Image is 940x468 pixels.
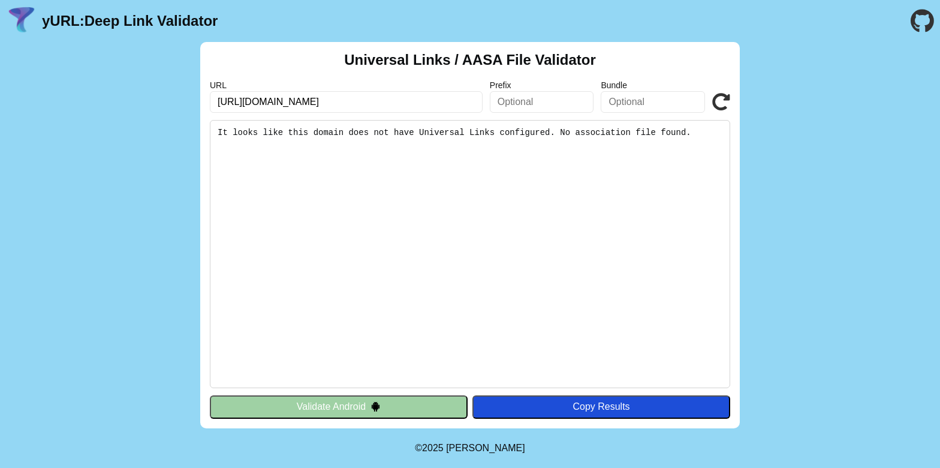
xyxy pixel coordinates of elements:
input: Optional [490,91,594,113]
pre: It looks like this domain does not have Universal Links configured. No association file found. [210,120,730,388]
footer: © [415,428,525,468]
label: Bundle [601,80,705,90]
label: URL [210,80,483,90]
div: Copy Results [478,401,724,412]
h2: Universal Links / AASA File Validator [344,52,596,68]
button: Copy Results [472,395,730,418]
span: 2025 [422,443,444,453]
input: Optional [601,91,705,113]
img: droidIcon.svg [370,401,381,412]
a: yURL:Deep Link Validator [42,13,218,29]
button: Validate Android [210,395,468,418]
label: Prefix [490,80,594,90]
input: Required [210,91,483,113]
img: yURL Logo [6,5,37,37]
a: Michael Ibragimchayev's Personal Site [446,443,525,453]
